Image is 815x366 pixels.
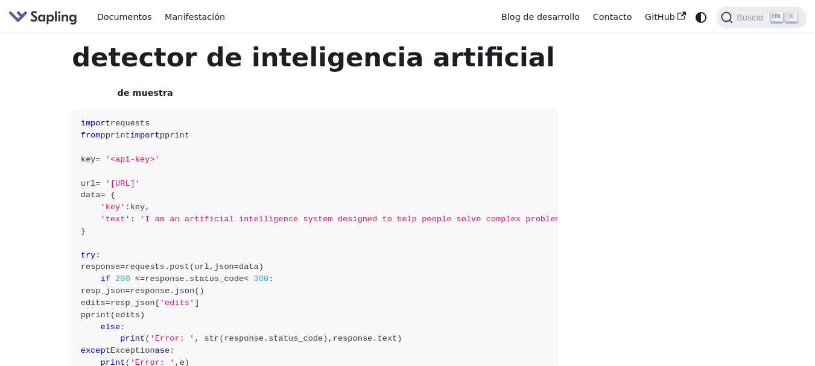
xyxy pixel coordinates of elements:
[130,286,170,295] span: response
[8,8,77,26] img: Sapling.ai
[333,334,373,343] span: response
[90,8,158,27] a: Documentos
[120,323,125,332] span: :
[100,323,120,332] span: else
[165,346,170,355] span: e
[501,12,580,22] font: Blog de desarrollo
[170,286,174,295] span: .
[135,274,145,283] span: <=
[378,334,398,343] span: text
[117,88,173,98] font: de muestra
[189,274,244,283] span: status_code
[174,286,194,295] span: json
[693,8,710,26] button: Cambiar entre modo oscuro y claro (actualmente modo sistema)
[97,12,152,22] font: Documentos
[130,203,145,212] span: key
[160,298,194,308] span: 'edits'
[110,119,150,128] span: requests
[110,191,115,200] span: {
[81,311,110,320] span: pprint
[165,262,170,271] span: .
[239,262,259,271] span: data
[140,311,145,320] span: )
[194,262,209,271] span: url
[145,274,185,283] span: response
[234,262,239,271] span: =
[638,8,692,27] a: GitHub
[785,11,798,22] kbd: K
[130,215,135,224] span: :
[155,298,160,308] span: [
[737,13,764,22] font: Buscar
[95,155,100,164] span: =
[244,274,249,283] span: <
[95,251,100,260] span: :
[254,274,269,283] span: 300
[158,8,232,27] a: Manifestación
[268,334,323,343] span: status_code
[100,191,105,200] span: =
[95,179,100,188] span: =
[593,12,632,22] font: Contacto
[100,203,125,212] span: 'key'
[125,203,130,212] span: :
[81,155,96,164] span: key
[145,203,150,212] span: ,
[397,334,402,343] span: )
[495,8,586,27] a: Blog de desarrollo
[81,251,96,260] span: try
[586,8,638,27] a: Contacto
[81,227,86,236] span: }
[106,155,160,164] span: '<api-key>'
[264,334,268,343] span: .
[170,346,174,355] span: :
[81,286,125,295] span: resp_json
[120,262,125,271] span: =
[72,42,555,72] font: detector de inteligencia artificial
[100,274,110,283] span: if
[81,119,110,128] span: import
[209,262,214,271] span: ,
[219,334,224,343] span: (
[716,7,806,28] button: Buscar (Comando+K)
[160,131,189,140] span: pprint
[194,334,199,343] span: ,
[110,298,155,308] span: resp_json
[115,274,130,283] span: 200
[259,262,264,271] span: )
[81,346,110,355] span: except
[372,334,377,343] span: .
[130,131,160,140] span: import
[106,179,140,188] span: '[URL]'
[81,179,96,188] span: url
[224,334,264,343] span: response
[106,298,110,308] span: =
[645,12,675,22] font: GitHub
[110,346,155,355] span: Exception
[189,262,194,271] span: (
[110,311,115,320] span: (
[268,274,273,283] span: :
[199,286,204,295] span: )
[81,298,106,308] span: edits
[81,131,101,140] span: from
[165,12,225,22] font: Manifestación
[194,298,199,308] span: ]
[100,215,130,224] span: 'text'
[115,311,140,320] span: edits
[145,334,150,343] span: (
[81,262,121,271] span: response
[150,334,194,343] span: 'Error: '
[205,334,220,343] span: str
[214,262,234,271] span: json
[100,131,130,140] span: pprint
[125,286,130,295] span: =
[125,262,165,271] span: requests
[170,262,189,271] span: post
[81,191,101,200] span: data
[185,274,189,283] span: .
[120,334,145,343] span: print
[155,346,165,355] span: as
[194,286,199,295] span: (
[8,8,81,26] a: Sapling.ai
